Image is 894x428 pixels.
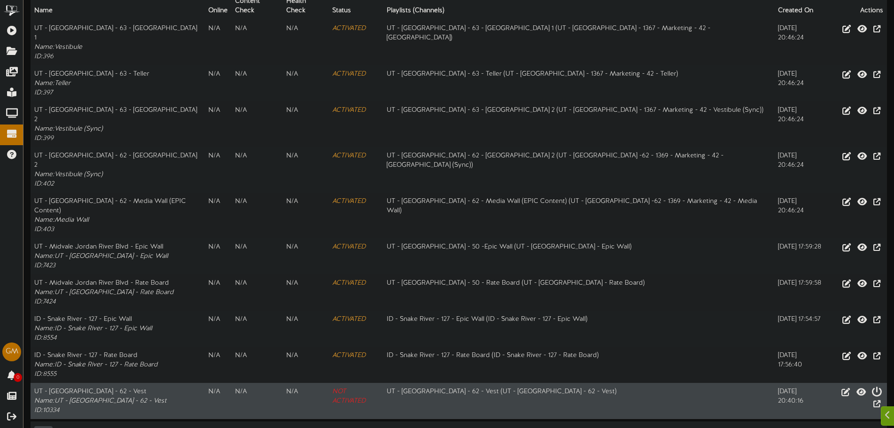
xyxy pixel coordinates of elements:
i: ID: 403 [34,226,54,233]
td: N/A [231,238,283,274]
i: ID: 397 [34,89,53,96]
td: UT - [GEOGRAPHIC_DATA] - 50 -Epic Wall ( UT - [GEOGRAPHIC_DATA] - Epic Wall ) [383,238,774,274]
i: Name: ID - Snake River - 127 - Epic Wall [34,325,152,332]
td: [DATE] 20:40:16 [774,383,825,419]
td: N/A [231,311,283,347]
i: ID: 396 [34,53,53,60]
td: [DATE] 20:46:24 [774,147,825,193]
td: ID - Snake River - 127 - Rate Board ( ID - Snake River - 127 - Rate Board ) [383,347,774,383]
td: N/A [231,347,283,383]
td: N/A [231,101,283,147]
i: ID: 10334 [34,407,60,414]
td: N/A [283,238,329,274]
i: Name: Vestibule [34,44,82,51]
td: N/A [205,101,231,147]
i: ACTIVATED [332,152,366,159]
td: N/A [205,274,231,311]
td: UT - [GEOGRAPHIC_DATA] - 63 - [GEOGRAPHIC_DATA] 1 [31,20,205,66]
td: [DATE] 17:59:28 [774,238,825,274]
td: N/A [231,20,283,66]
td: N/A [231,147,283,193]
td: N/A [205,20,231,66]
i: ACTIVATED [332,280,366,287]
td: N/A [231,65,283,101]
td: N/A [283,383,329,419]
div: GM [2,342,21,361]
td: N/A [205,383,231,419]
span: 0 [14,373,22,382]
td: UT - [GEOGRAPHIC_DATA] - 63 - [GEOGRAPHIC_DATA] 2 [31,101,205,147]
i: ACTIVATED [332,70,366,78]
td: UT - [GEOGRAPHIC_DATA] - 62 - [GEOGRAPHIC_DATA] 2 [31,147,205,193]
i: Name: UT - [GEOGRAPHIC_DATA] - Rate Board [34,289,174,296]
td: [DATE] 20:46:24 [774,101,825,147]
td: UT - [GEOGRAPHIC_DATA] - 63 - Teller ( UT - [GEOGRAPHIC_DATA] - 1367 - Marketing - 42 - Teller ) [383,65,774,101]
td: UT - Midvale Jordan River Blvd - Rate Board [31,274,205,311]
td: UT - [GEOGRAPHIC_DATA] - 62 - Media Wall (EPIC Content) [31,193,205,238]
td: UT - [GEOGRAPHIC_DATA] - 62 - Media Wall (EPIC Content) ( UT - [GEOGRAPHIC_DATA] -62 - 1369 - Mar... [383,193,774,238]
i: Name: ID - Snake River - 127 - Rate Board [34,361,158,368]
i: Name: Vestibule (Sync) [34,171,103,178]
td: [DATE] 17:54:57 [774,311,825,347]
td: N/A [283,311,329,347]
td: N/A [283,65,329,101]
i: ACTIVATED [332,25,366,32]
td: N/A [205,147,231,193]
i: NOT ACTIVATED [332,388,366,405]
td: ID - Snake River - 127 - Rate Board [31,347,205,383]
i: ACTIVATED [332,107,366,114]
td: N/A [205,347,231,383]
td: [DATE] 17:56:40 [774,347,825,383]
i: ID: 399 [34,135,53,142]
td: N/A [231,193,283,238]
td: N/A [205,65,231,101]
td: UT - [GEOGRAPHIC_DATA] - 63 - [GEOGRAPHIC_DATA] 2 ( UT - [GEOGRAPHIC_DATA] - 1367 - Marketing - 4... [383,101,774,147]
i: Name: Teller [34,80,70,87]
i: ACTIVATED [332,198,366,205]
td: N/A [283,274,329,311]
i: ID: 7424 [34,298,56,305]
td: N/A [283,347,329,383]
i: Name: Vestibule (Sync) [34,125,103,132]
td: N/A [231,383,283,419]
i: ID: 8554 [34,335,57,342]
td: N/A [231,274,283,311]
td: [DATE] 20:46:24 [774,193,825,238]
td: ID - Snake River - 127 - Epic Wall ( ID - Snake River - 127 - Epic Wall ) [383,311,774,347]
i: Name: Media Wall [34,217,89,224]
td: UT - [GEOGRAPHIC_DATA] - 62 - [GEOGRAPHIC_DATA] 2 ( UT - [GEOGRAPHIC_DATA] -62 - 1369 - Marketing... [383,147,774,193]
i: Name: UT - [GEOGRAPHIC_DATA] - Epic Wall [34,253,168,260]
i: ACTIVATED [332,316,366,323]
td: N/A [205,193,231,238]
td: UT - [GEOGRAPHIC_DATA] - 62 - Vest [31,383,205,419]
td: N/A [205,238,231,274]
td: [DATE] 20:46:24 [774,20,825,66]
i: ID: 8555 [34,371,56,378]
td: UT - [GEOGRAPHIC_DATA] - 63 - Teller [31,65,205,101]
td: N/A [205,311,231,347]
td: ID - Snake River - 127 - Epic Wall [31,311,205,347]
td: [DATE] 17:59:58 [774,274,825,311]
td: N/A [283,20,329,66]
td: UT - [GEOGRAPHIC_DATA] - 63 - [GEOGRAPHIC_DATA] 1 ( UT - [GEOGRAPHIC_DATA] - 1367 - Marketing - 4... [383,20,774,66]
i: ID: 7423 [34,262,55,269]
td: [DATE] 20:46:24 [774,65,825,101]
i: Name: UT - [GEOGRAPHIC_DATA] - 62 - Vest [34,397,167,405]
i: ID: 402 [34,180,54,187]
td: N/A [283,147,329,193]
i: ACTIVATED [332,352,366,359]
td: UT - Midvale Jordan River Blvd - Epic Wall [31,238,205,274]
td: UT - [GEOGRAPHIC_DATA] - 50 - Rate Board ( UT - [GEOGRAPHIC_DATA] - Rate Board ) [383,274,774,311]
td: UT - [GEOGRAPHIC_DATA] - 62 - Vest ( UT - [GEOGRAPHIC_DATA] - 62 - Vest ) [383,383,774,419]
td: N/A [283,101,329,147]
td: N/A [283,193,329,238]
i: ACTIVATED [332,243,366,250]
